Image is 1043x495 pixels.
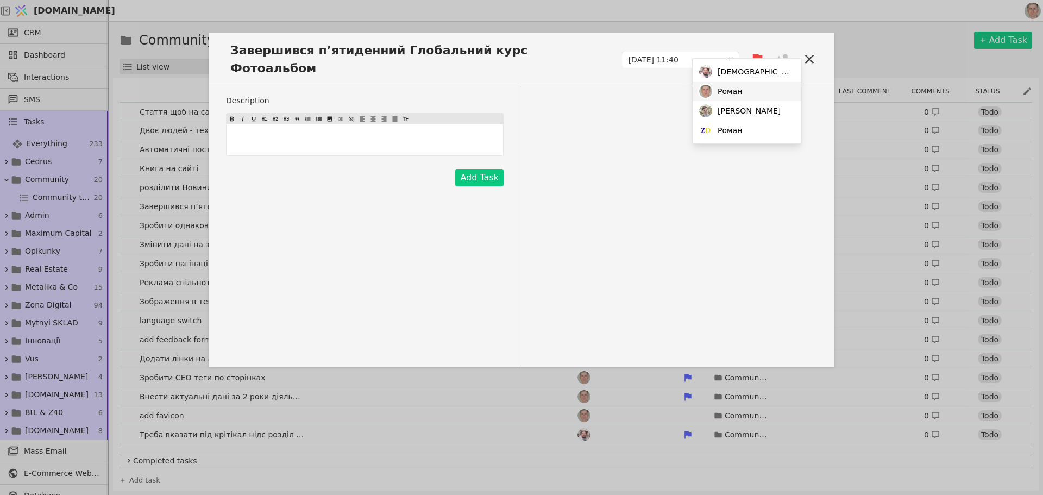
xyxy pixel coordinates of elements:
[226,41,622,77] span: Завершився п’ятиденний Глобальний курс Фотоальбом
[726,56,733,64] button: Clear
[718,86,742,97] span: Роман
[718,66,790,78] span: [DEMOGRAPHIC_DATA]
[718,105,781,117] span: [PERSON_NAME]
[726,56,733,64] svg: close
[455,169,504,186] button: Add Task
[699,65,712,78] img: Хр
[623,52,721,67] input: dd.MM.yyyy HH:mm
[699,124,712,137] img: Ро
[699,85,712,98] img: Ро
[718,125,742,136] span: Роман
[226,95,504,106] label: Description
[699,104,712,117] img: Ad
